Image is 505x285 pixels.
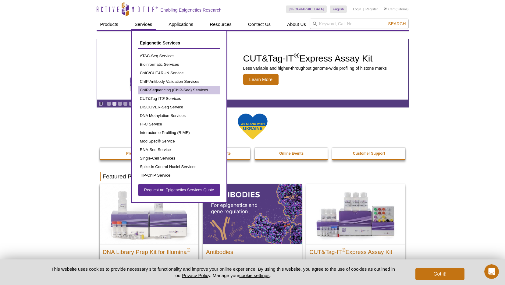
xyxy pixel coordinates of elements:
img: CUT&Tag-IT® Express Assay Kit [306,184,405,244]
a: Go to slide 1 [107,101,111,106]
strong: Customer Support [353,151,385,156]
h2: Antibodies [206,246,299,255]
h2: DNA Library Prep Kit for Illumina [103,246,195,255]
h2: CUT&Tag-IT Express Assay Kit [309,246,402,255]
img: We Stand With Ukraine [237,113,268,140]
a: About Us [283,19,310,30]
img: Your Cart [384,7,387,10]
button: Got it! [415,268,464,280]
a: RNA-Seq Service [138,146,220,154]
h2: CUT&Tag-IT Express Assay Kit [243,54,387,63]
a: Epigenetic Services [138,37,220,49]
a: Mod Spec® Service [138,137,220,146]
a: DISCOVER-Seq Service [138,103,220,111]
a: TIP-ChIP Service [138,171,220,180]
a: All Antibodies Antibodies Application-tested antibodies for ChIP, CUT&Tag, and CUT&RUN. [203,184,302,276]
strong: Online Events [279,151,304,156]
span: Search [388,21,406,26]
a: Spike-in Control Nuclei Services [138,163,220,171]
a: ATAC-Seq Services [138,52,220,60]
a: Hi-C Service [138,120,220,128]
a: Go to slide 3 [118,101,122,106]
strong: Promotions [126,151,147,156]
a: ChIP-Sequencing (ChIP-Seq) Services [138,86,220,94]
a: ChIP Antibody Validation Services [138,77,220,86]
a: Services [131,19,156,30]
a: CUT&Tag-IT® Services [138,94,220,103]
a: Products [97,19,122,30]
h2: Featured Products [100,172,406,181]
p: Dual Index NGS Kit for ChIP-Seq, CUT&RUN, and ds methylated DNA assays. [103,258,195,277]
a: English [330,5,347,13]
a: Login [353,7,361,11]
button: Search [386,21,407,26]
article: CUT&Tag-IT Express Assay Kit [97,39,408,100]
a: Toggle autoplay [98,101,103,106]
p: Less variable and higher-throughput genome-wide profiling of histone marks [243,65,387,71]
p: This website uses cookies to provide necessary site functionality and improve your online experie... [41,266,406,279]
a: ChIC/CUT&RUN Service [138,69,220,77]
h2: Enabling Epigenetics Research [161,7,222,13]
span: Epigenetic Services [140,40,180,45]
a: DNA Library Prep Kit for Illumina DNA Library Prep Kit for Illumina® Dual Index NGS Kit for ChIP-... [100,184,198,283]
a: Register [365,7,378,11]
li: (0 items) [384,5,409,13]
strong: Epi-Services Quote [197,151,231,156]
span: Learn More [243,74,279,85]
a: Request an Epigenetics Services Quote [138,184,220,196]
a: Applications [165,19,197,30]
a: Go to slide 4 [123,101,128,106]
a: Interactome Profiling (RIME) [138,128,220,137]
img: DNA Library Prep Kit for Illumina [100,184,198,244]
iframe: Intercom live chat [484,264,499,279]
button: cookie settings [239,273,269,278]
a: CUT&Tag-IT Express Assay Kit CUT&Tag-IT®Express Assay Kit Less variable and higher-throughput gen... [97,39,408,100]
a: Contact Us [244,19,274,30]
input: Keyword, Cat. No. [310,19,409,29]
a: Go to slide 5 [129,101,133,106]
img: CUT&Tag-IT Express Assay Kit [117,36,217,103]
a: Cart [384,7,395,11]
sup: ® [294,51,299,60]
sup: ® [342,247,346,252]
a: Customer Support [332,148,406,159]
a: Go to slide 2 [112,101,117,106]
a: Resources [206,19,235,30]
a: Bioinformatic Services [138,60,220,69]
a: [GEOGRAPHIC_DATA] [286,5,327,13]
a: Online Events [255,148,329,159]
p: Less variable and higher-throughput genome-wide profiling of histone marks​. [309,258,402,271]
li: | [363,5,364,13]
sup: ® [187,247,190,252]
a: Single-Cell Services [138,154,220,163]
p: Application-tested antibodies for ChIP, CUT&Tag, and CUT&RUN. [206,258,299,271]
a: CUT&Tag-IT® Express Assay Kit CUT&Tag-IT®Express Assay Kit Less variable and higher-throughput ge... [306,184,405,276]
a: Promotions [100,148,173,159]
a: Privacy Policy [182,273,210,278]
img: All Antibodies [203,184,302,244]
a: DNA Methylation Services [138,111,220,120]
